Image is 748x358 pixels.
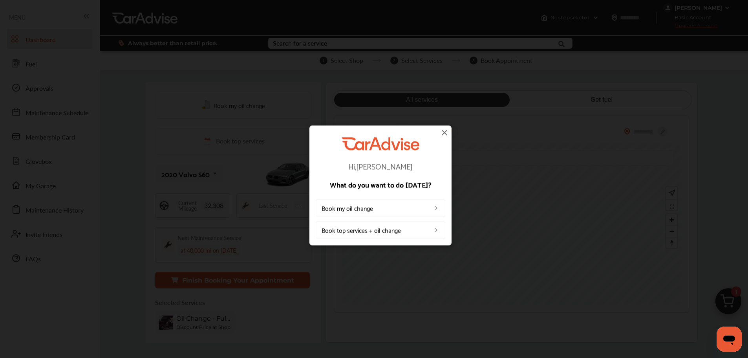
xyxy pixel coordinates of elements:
[316,199,445,217] a: Book my oil change
[440,128,449,137] img: close-icon.a004319c.svg
[433,227,439,233] img: left_arrow_icon.0f472efe.svg
[342,137,419,150] img: CarAdvise Logo
[316,181,445,188] p: What do you want to do [DATE]?
[316,162,445,170] p: Hi, [PERSON_NAME]
[316,221,445,239] a: Book top services + oil change
[433,205,439,211] img: left_arrow_icon.0f472efe.svg
[717,327,742,352] iframe: Button to launch messaging window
